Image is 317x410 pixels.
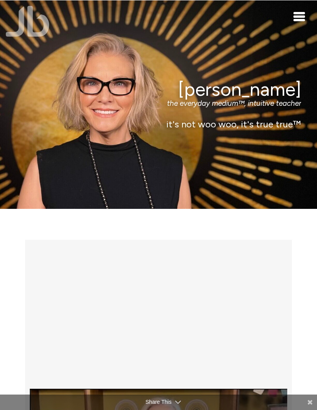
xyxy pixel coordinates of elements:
h1: [PERSON_NAME] [16,79,301,99]
p: the everyday medium™, intuitive teacher [16,99,301,108]
p: it's not woo woo, it's true true™ [16,119,301,130]
img: Jamie Butler. The Everyday Medium [6,6,49,37]
button: Toggle navigation [294,12,305,21]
